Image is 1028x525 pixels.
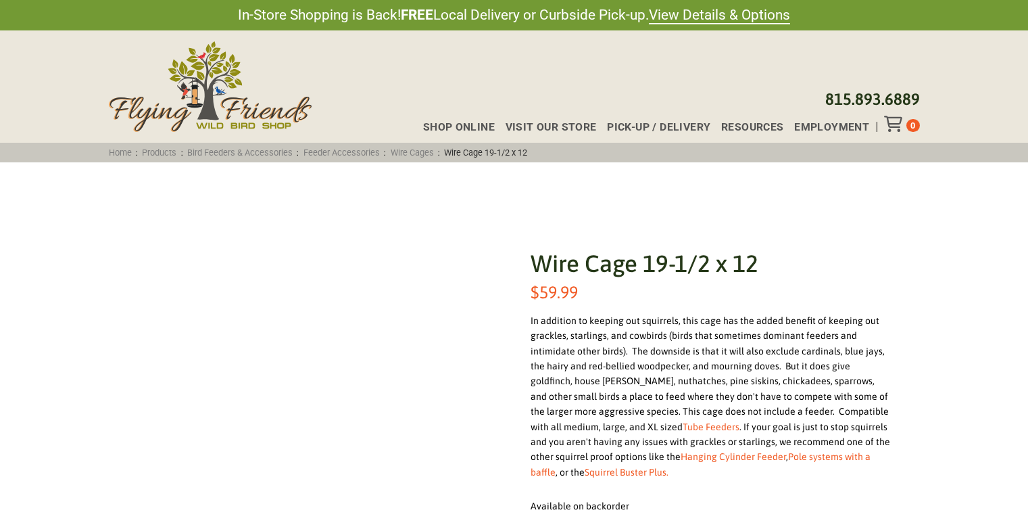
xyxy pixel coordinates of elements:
span: $ [531,282,539,302]
a: Tube Feeders [683,421,739,432]
span: Shop Online [423,122,495,133]
span: Pick-up / Delivery [607,122,710,133]
strong: FREE [401,7,433,23]
a: Employment [783,122,869,133]
span: Employment [794,122,869,133]
span: 0 [910,120,915,131]
a: Pick-up / Delivery [596,122,710,133]
a: Wire Cages [386,147,438,158]
span: Resources [721,122,784,133]
span: Visit Our Store [506,122,597,133]
a: Feeder Accessories [299,147,384,158]
a: Hanging Cylinder Feeder [681,451,786,462]
a: Pole systems with a baffle [531,451,871,477]
a: Squirrel Buster Plus. [585,467,668,478]
p: Available on backorder [531,499,892,515]
a: Shop Online [412,122,495,133]
span: Wire Cage 19-1/2 x 12 [440,147,532,158]
a: Visit Our Store [495,122,597,133]
a: Resources [710,122,783,133]
span: : : : : : [104,147,532,158]
img: Flying Friends Wild Bird Shop Logo [109,41,312,132]
div: In addition to keeping out squirrels, this cage has the added benefit of keeping out grackles, st... [531,313,892,480]
bdi: 59.99 [531,282,578,302]
div: Toggle Off Canvas Content [884,116,906,132]
h1: Wire Cage 19-1/2 x 12 [531,247,892,280]
a: View Details & Options [649,7,790,24]
span: In-Store Shopping is Back! Local Delivery or Curbside Pick-up. [238,5,790,25]
a: Bird Feeders & Accessories [183,147,297,158]
a: 815.893.6889 [825,90,920,108]
a: Products [138,147,181,158]
a: Home [104,147,136,158]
